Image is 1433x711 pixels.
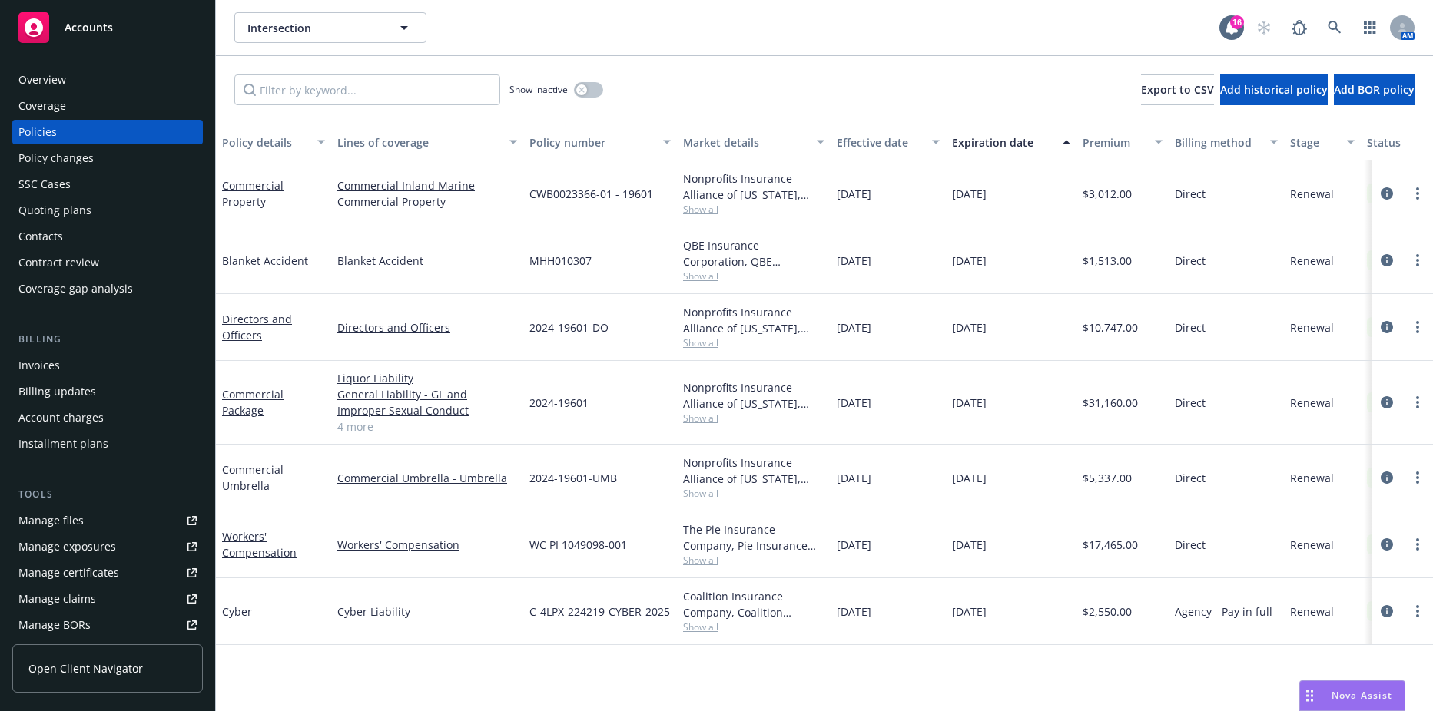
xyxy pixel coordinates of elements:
a: more [1408,393,1427,412]
a: Workers' Compensation [337,537,517,553]
a: Coverage [12,94,203,118]
span: Agency - Pay in full [1175,604,1272,620]
div: Expiration date [952,134,1053,150]
div: Lines of coverage [337,134,500,150]
a: Liquor Liability [337,370,517,386]
a: Accounts [12,6,203,49]
div: Policies [18,120,57,144]
button: Policy details [216,124,331,160]
span: [DATE] [837,319,871,336]
div: Invoices [18,353,60,378]
div: Billing updates [18,379,96,404]
span: $2,550.00 [1083,604,1132,620]
div: Overview [18,68,66,92]
div: Contacts [18,224,63,249]
div: Manage certificates [18,561,119,585]
div: 16 [1230,15,1244,29]
a: Account charges [12,405,203,430]
a: circleInformation [1378,393,1396,412]
span: Show all [683,620,824,633]
div: Coverage gap analysis [18,276,133,301]
span: [DATE] [952,604,987,620]
span: 2024-19601-UMB [529,470,617,486]
span: Renewal [1290,604,1334,620]
button: Add historical policy [1220,74,1328,105]
a: Manage certificates [12,561,203,585]
div: Contract review [18,250,99,275]
span: [DATE] [837,470,871,486]
span: $10,747.00 [1083,319,1138,336]
span: Renewal [1290,186,1334,202]
button: Intersection [234,12,426,43]
span: [DATE] [837,604,871,620]
div: Policy number [529,134,654,150]
a: SSC Cases [12,172,203,197]
div: Market details [683,134,808,150]
a: more [1408,184,1427,203]
span: $17,465.00 [1083,537,1138,553]
span: Accounts [65,21,113,34]
div: Manage claims [18,587,96,611]
a: Blanket Accident [337,253,517,269]
a: Manage BORs [12,613,203,637]
span: Renewal [1290,470,1334,486]
a: Quoting plans [12,198,203,223]
span: [DATE] [837,537,871,553]
a: circleInformation [1378,602,1396,620]
a: Search [1319,12,1350,43]
span: Manage exposures [12,534,203,559]
div: Stage [1290,134,1338,150]
a: Billing updates [12,379,203,404]
button: Lines of coverage [331,124,523,160]
span: [DATE] [952,186,987,202]
span: [DATE] [837,186,871,202]
a: 4 more [337,418,517,435]
a: Manage claims [12,587,203,611]
a: more [1408,468,1427,487]
div: Billing method [1175,134,1261,150]
input: Filter by keyword... [234,74,500,105]
span: [DATE] [952,253,987,269]
a: Report a Bug [1284,12,1315,43]
span: 2024-19601 [529,395,589,411]
div: Installment plans [18,432,108,456]
a: Commercial Package [222,387,284,418]
span: Direct [1175,395,1206,411]
span: [DATE] [952,537,987,553]
a: Coverage gap analysis [12,276,203,301]
a: Commercial Inland Marine [337,177,517,193]
div: Nonprofits Insurance Alliance of [US_STATE], Inc., Nonprofits Insurance Alliance of [US_STATE], I... [683,455,824,487]
span: C-4LPX-224219-CYBER-2025 [529,604,670,620]
a: more [1408,251,1427,270]
div: Nonprofits Insurance Alliance of [US_STATE], Inc., Nonprofits Insurance Alliance of [US_STATE], I... [683,304,824,336]
span: MHH010307 [529,253,592,269]
div: SSC Cases [18,172,71,197]
span: Renewal [1290,319,1334,336]
a: Directors and Officers [337,319,517,336]
span: [DATE] [952,395,987,411]
span: [DATE] [837,253,871,269]
span: [DATE] [837,395,871,411]
a: General Liability - GL and Improper Sexual Conduct [337,386,517,418]
div: Effective date [837,134,923,150]
span: Intersection [247,20,380,36]
span: CWB0023366-01 - 19601 [529,186,653,202]
a: Commercial Umbrella - Umbrella [337,470,517,486]
a: circleInformation [1378,468,1396,487]
a: more [1408,602,1427,620]
a: Switch app [1355,12,1385,43]
a: Contacts [12,224,203,249]
div: Account charges [18,405,104,430]
a: Commercial Property [222,178,284,209]
a: Directors and Officers [222,312,292,342]
span: Add BOR policy [1334,82,1415,97]
a: Start snowing [1249,12,1279,43]
span: Direct [1175,537,1206,553]
span: Nova Assist [1332,689,1392,702]
a: Blanket Accident [222,253,308,268]
div: Coverage [18,94,66,118]
div: Manage BORs [18,613,91,637]
div: Coalition Insurance Company, Coalition Insurance Solutions (Carrier), CRC Group [683,588,824,620]
a: circleInformation [1378,251,1396,270]
button: Market details [677,124,831,160]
